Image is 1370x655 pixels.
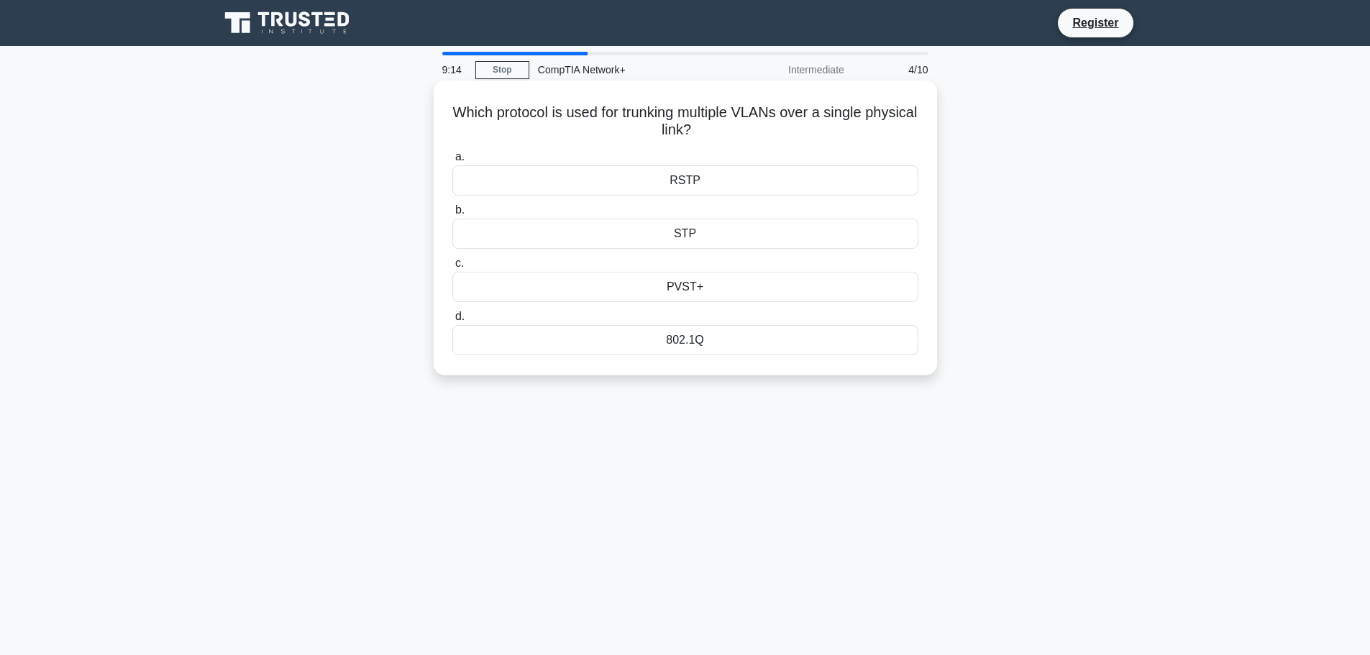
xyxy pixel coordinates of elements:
div: 4/10 [853,55,937,84]
div: PVST+ [452,272,918,302]
span: d. [455,310,465,322]
div: Intermediate [727,55,853,84]
h5: Which protocol is used for trunking multiple VLANs over a single physical link? [451,104,920,139]
div: STP [452,219,918,249]
div: RSTP [452,165,918,196]
span: c. [455,257,464,269]
div: CompTIA Network+ [529,55,727,84]
span: b. [455,203,465,216]
div: 9:14 [434,55,475,84]
span: a. [455,150,465,162]
a: Register [1064,14,1127,32]
a: Stop [475,61,529,79]
div: 802.1Q [452,325,918,355]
